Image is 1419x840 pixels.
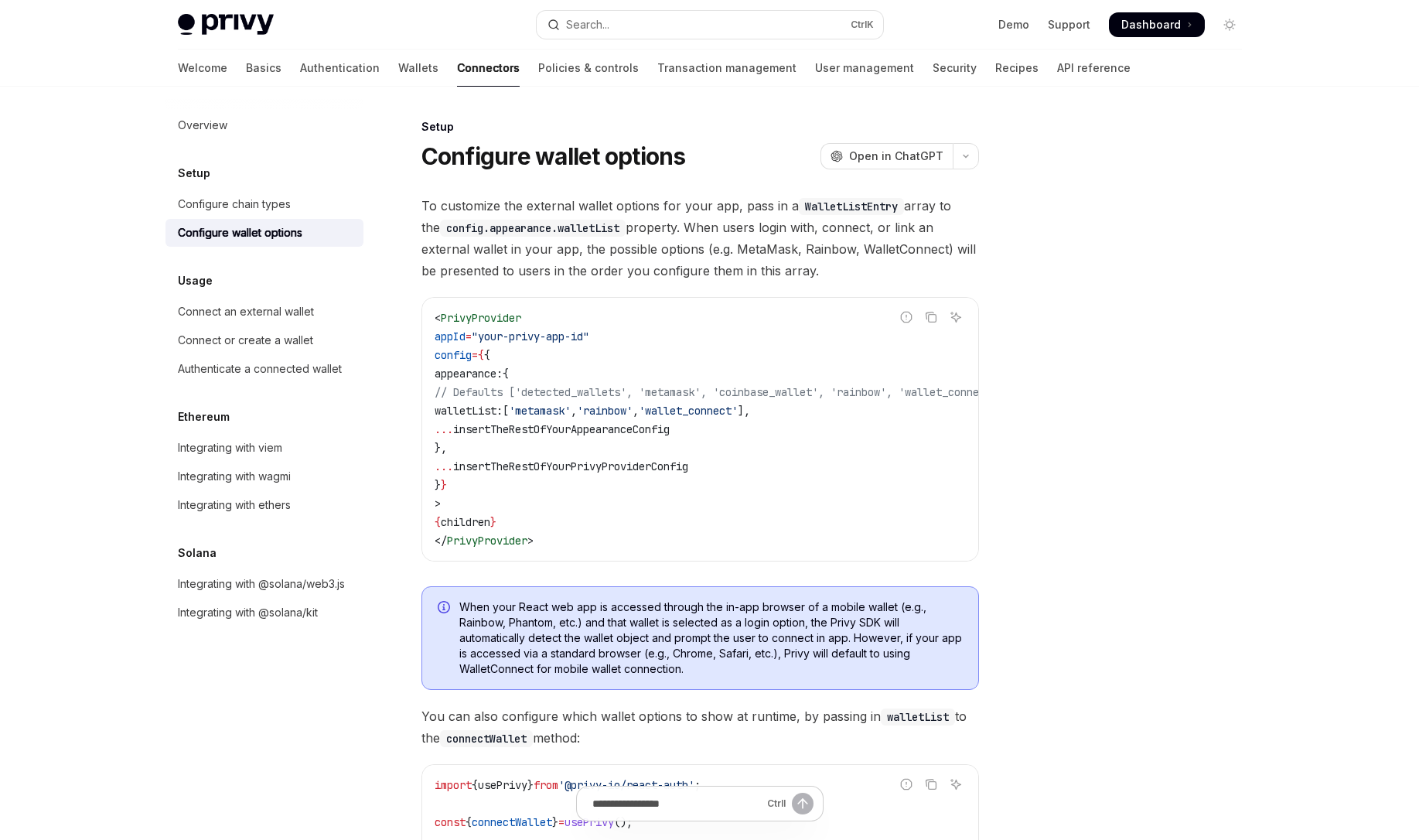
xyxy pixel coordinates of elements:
span: ], [738,404,750,418]
button: Copy the contents from the code block [921,307,941,327]
a: Transaction management [657,50,796,87]
span: = [472,348,478,362]
a: Basics [246,50,281,87]
a: Configure wallet options [165,219,363,247]
span: } [435,478,441,492]
span: { [478,348,484,362]
a: Recipes [995,50,1039,87]
span: Dashboard [1121,17,1181,32]
div: Setup [421,119,979,135]
span: , [571,404,577,418]
span: { [435,515,441,529]
span: // Defaults ['detected_wallets', 'metamask', 'coinbase_wallet', 'rainbow', 'wallet_connect'] [435,385,1004,399]
button: Report incorrect code [896,774,916,794]
a: Overview [165,111,363,139]
div: Integrating with wagmi [178,467,291,486]
button: Report incorrect code [896,307,916,327]
code: config.appearance.walletList [440,220,626,237]
a: User management [815,50,914,87]
span: < [435,311,441,325]
span: appId [435,330,466,343]
span: children [441,515,490,529]
div: Configure wallet options [178,224,302,242]
span: = [466,330,472,343]
div: Integrating with @solana/web3.js [178,575,345,593]
span: from [534,778,558,792]
span: PrivyProvider [447,534,527,548]
h5: Setup [178,164,210,183]
a: Integrating with viem [165,434,363,462]
a: Integrating with wagmi [165,463,363,490]
div: Connect an external wallet [178,302,314,321]
div: Connect or create a wallet [178,331,313,350]
span: } [490,515,496,529]
span: insertTheRestOfYourPrivyProviderConfig [453,459,688,473]
span: usePrivy [478,778,527,792]
span: [ [503,404,509,418]
a: Configure chain types [165,190,363,218]
div: Integrating with ethers [178,496,291,514]
a: Integrating with @solana/kit [165,599,363,627]
span: { [503,367,509,381]
div: Authenticate a connected wallet [178,360,342,378]
div: Overview [178,116,227,135]
code: connectWallet [440,730,533,747]
code: walletList [881,709,955,726]
input: Ask a question... [592,787,761,821]
span: To customize the external wallet options for your app, pass in a array to the property. When user... [421,195,979,282]
span: } [441,478,447,492]
span: > [527,534,534,548]
div: Integrating with viem [178,439,282,457]
span: 'rainbow' [577,404,633,418]
a: Dashboard [1109,12,1205,37]
span: 'metamask' [509,404,571,418]
span: ... [435,459,453,473]
span: }, [435,441,447,455]
button: Open search [537,11,883,39]
img: light logo [178,14,274,36]
div: Integrating with @solana/kit [178,603,318,622]
button: Ask AI [946,774,966,794]
span: '@privy-io/react-auth' [558,778,694,792]
span: PrivyProvider [441,311,521,325]
a: Welcome [178,50,227,87]
a: Wallets [398,50,438,87]
button: Open in ChatGPT [820,143,953,169]
div: Configure chain types [178,195,291,213]
span: appearance: [435,367,503,381]
div: Search... [566,15,609,34]
h5: Ethereum [178,408,230,426]
button: Toggle dark mode [1217,12,1242,37]
button: Send message [792,793,814,814]
span: , [633,404,639,418]
span: { [484,348,490,362]
svg: Info [438,601,453,616]
a: Connect or create a wallet [165,326,363,354]
span: </ [435,534,447,548]
h1: Configure wallet options [421,142,686,170]
h5: Solana [178,544,217,562]
span: You can also configure which wallet options to show at runtime, by passing in to the method: [421,705,979,749]
a: Authentication [300,50,380,87]
a: API reference [1057,50,1131,87]
a: Integrating with @solana/web3.js [165,570,363,598]
span: insertTheRestOfYourAppearanceConfig [453,422,670,436]
span: walletList: [435,404,503,418]
button: Ask AI [946,307,966,327]
span: "your-privy-app-id" [472,330,589,343]
span: Open in ChatGPT [849,149,943,164]
span: config [435,348,472,362]
span: { [472,778,478,792]
a: Support [1048,17,1090,32]
a: Authenticate a connected wallet [165,355,363,383]
button: Copy the contents from the code block [921,774,941,794]
code: WalletListEntry [799,198,904,215]
a: Connect an external wallet [165,298,363,326]
span: ; [694,778,701,792]
a: Connectors [457,50,520,87]
a: Security [933,50,977,87]
span: ... [435,422,453,436]
a: Demo [998,17,1029,32]
span: import [435,778,472,792]
span: 'wallet_connect' [639,404,738,418]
